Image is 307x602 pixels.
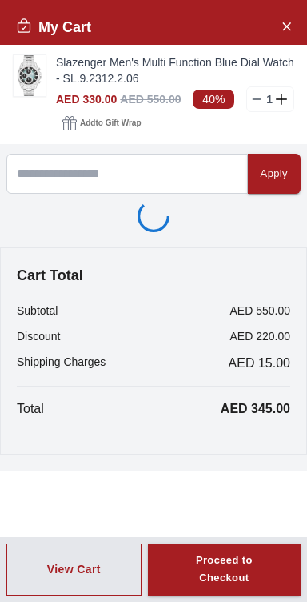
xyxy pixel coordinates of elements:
button: Apply [248,154,301,194]
button: View Cart [6,544,142,596]
div: View Cart [47,561,101,577]
span: AED 330.00 [56,93,117,106]
button: Close Account [273,13,299,38]
p: AED 550.00 [230,303,291,319]
button: Addto Gift Wrap [56,112,147,134]
p: Discount [17,328,60,344]
span: Add to Gift Wrap [80,115,141,131]
span: AED 550.00 [120,93,181,106]
a: Slazenger Men's Multi Function Blue Dial Watch - SL.9.2312.2.06 [56,54,294,86]
span: AED 15.00 [229,354,290,373]
h2: My Cart [16,16,91,38]
p: AED 220.00 [230,328,291,344]
p: Total [17,399,44,419]
div: Apply [261,165,288,183]
p: Subtotal [17,303,58,319]
img: ... [14,55,46,96]
span: 40% [193,90,234,109]
p: Shipping Charges [17,354,106,373]
button: Proceed to Checkout [148,544,301,596]
h4: Cart Total [17,264,290,287]
p: AED 345.00 [221,399,290,419]
div: Proceed to Checkout [177,552,272,588]
p: 1 [263,91,276,107]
